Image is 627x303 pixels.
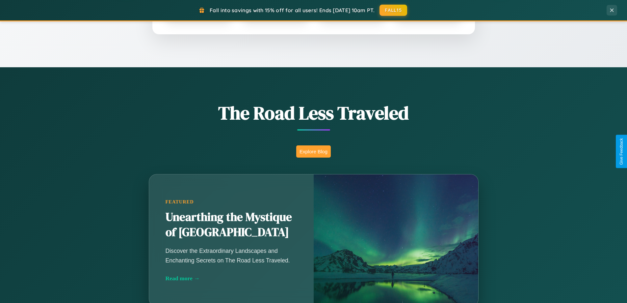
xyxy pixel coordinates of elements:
button: FALL15 [379,5,407,16]
div: Featured [166,199,297,205]
p: Discover the Extraordinary Landscapes and Enchanting Secrets on The Road Less Traveled. [166,246,297,265]
div: Give Feedback [619,138,624,165]
div: Read more → [166,275,297,282]
span: Fall into savings with 15% off for all users! Ends [DATE] 10am PT. [210,7,375,14]
button: Explore Blog [296,145,331,158]
h1: The Road Less Traveled [116,100,511,126]
h2: Unearthing the Mystique of [GEOGRAPHIC_DATA] [166,210,297,240]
